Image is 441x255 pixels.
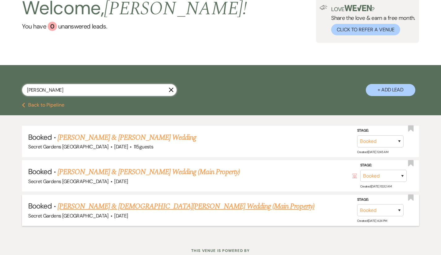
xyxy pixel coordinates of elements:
a: You have 0 unanswered leads. [22,22,247,31]
span: [DATE] [114,178,128,185]
span: 115 guests [134,143,153,150]
button: Click to Refer a Venue [331,24,400,35]
span: Secret Gardens [GEOGRAPHIC_DATA] [28,143,109,150]
span: Booked [28,132,52,142]
button: + Add Lead [366,84,415,96]
label: Stage: [357,196,404,203]
div: Share the love & earn a free month. [327,5,415,35]
span: [DATE] [114,143,128,150]
input: Search by name, event date, email address or phone number [22,84,177,96]
span: Secret Gardens [GEOGRAPHIC_DATA] [28,213,109,219]
div: 0 [48,22,57,31]
span: Booked [28,167,52,176]
span: [DATE] [114,213,128,219]
p: Love ? [331,5,415,12]
span: Created: [DATE] 10:32 AM [360,184,391,188]
button: Back to Pipeline [22,103,64,108]
label: Stage: [360,162,407,169]
img: loud-speaker-illustration.svg [320,5,327,10]
span: Created: [DATE] 4:24 PM [357,219,387,223]
img: weven-logo-green.svg [344,5,372,11]
a: [PERSON_NAME] & [PERSON_NAME] Wedding [58,132,196,143]
span: Created: [DATE] 12:45 AM [357,150,388,154]
a: [PERSON_NAME] & [PERSON_NAME] Wedding (Main Property) [58,166,240,178]
span: Secret Gardens [GEOGRAPHIC_DATA] [28,178,109,185]
a: [PERSON_NAME] & [DEMOGRAPHIC_DATA][PERSON_NAME] Wedding (Main Property) [58,201,314,212]
label: Stage: [357,127,404,134]
span: Booked [28,201,52,211]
